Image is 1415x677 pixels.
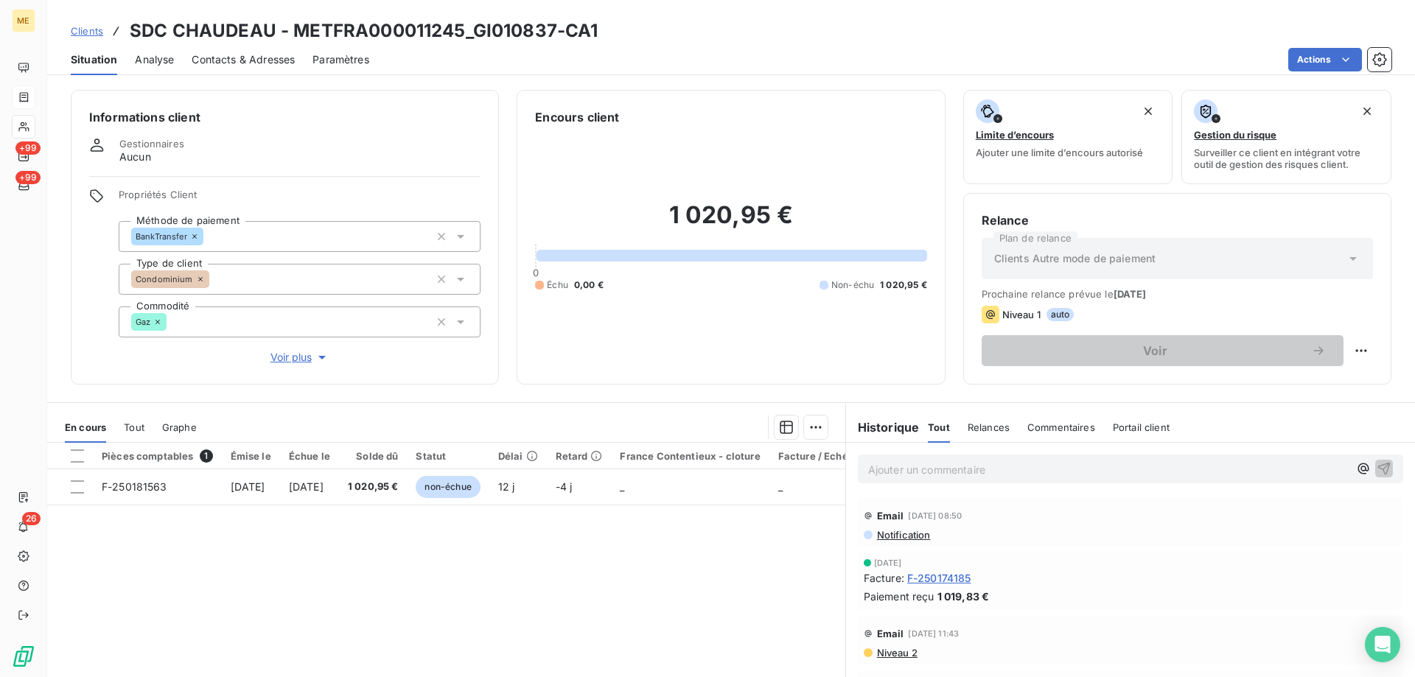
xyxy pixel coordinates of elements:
[778,480,783,493] span: _
[846,418,920,436] h6: Historique
[65,421,106,433] span: En cours
[22,512,41,525] span: 26
[162,421,197,433] span: Graphe
[1288,48,1362,71] button: Actions
[963,90,1173,184] button: Limite d’encoursAjouter une limite d’encours autorisé
[136,275,193,284] span: Condominium
[864,589,934,604] span: Paiement reçu
[994,251,1156,266] span: Clients Autre mode de paiement
[71,24,103,38] a: Clients
[999,345,1311,357] span: Voir
[1194,147,1379,170] span: Surveiller ce client en intégrant votre outil de gestion des risques client.
[15,141,41,155] span: +99
[574,278,604,292] span: 0,00 €
[192,52,295,67] span: Contacts & Adresses
[119,150,151,164] span: Aucun
[976,129,1054,141] span: Limite d’encours
[1113,421,1170,433] span: Portail client
[136,232,187,241] span: BankTransfer
[89,108,481,126] h6: Informations client
[12,9,35,32] div: ME
[1194,129,1276,141] span: Gestion du risque
[880,278,927,292] span: 1 020,95 €
[231,450,271,462] div: Émise le
[908,629,959,638] span: [DATE] 11:43
[778,450,879,462] div: Facture / Echéancier
[831,278,874,292] span: Non-échu
[119,189,481,209] span: Propriétés Client
[200,449,213,463] span: 1
[498,480,515,493] span: 12 j
[876,647,918,659] span: Niveau 2
[209,273,221,286] input: Ajouter une valeur
[71,52,117,67] span: Situation
[12,645,35,668] img: Logo LeanPay
[982,335,1344,366] button: Voir
[864,570,904,586] span: Facture :
[1027,421,1095,433] span: Commentaires
[535,200,926,245] h2: 1 020,95 €
[982,211,1373,229] h6: Relance
[908,511,962,520] span: [DATE] 08:50
[968,421,1010,433] span: Relances
[1002,309,1041,320] span: Niveau 1
[119,138,184,150] span: Gestionnaires
[982,288,1373,300] span: Prochaine relance prévue le
[270,350,329,365] span: Voir plus
[877,628,904,639] span: Email
[289,450,330,462] div: Échue le
[1047,308,1075,321] span: auto
[416,476,480,498] span: non-échue
[416,450,480,462] div: Statut
[620,480,624,493] span: _
[937,589,990,604] span: 1 019,83 €
[1114,288,1147,300] span: [DATE]
[231,480,265,493] span: [DATE]
[1365,627,1400,662] div: Open Intercom Messenger
[348,480,399,494] span: 1 020,95 €
[928,421,950,433] span: Tout
[535,108,619,126] h6: Encours client
[556,450,603,462] div: Retard
[876,529,931,541] span: Notification
[348,450,399,462] div: Solde dû
[15,171,41,184] span: +99
[135,52,174,67] span: Analyse
[877,510,904,522] span: Email
[71,25,103,37] span: Clients
[620,450,760,462] div: France Contentieux - cloture
[556,480,573,493] span: -4 j
[102,480,167,493] span: F-250181563
[533,267,539,278] span: 0
[976,147,1143,158] span: Ajouter une limite d’encours autorisé
[167,315,178,329] input: Ajouter une valeur
[312,52,369,67] span: Paramètres
[907,570,971,586] span: F-250174185
[130,18,598,44] h3: SDC CHAUDEAU - METFRA000011245_GI010837-CA1
[1181,90,1391,184] button: Gestion du risqueSurveiller ce client en intégrant votre outil de gestion des risques client.
[119,349,481,365] button: Voir plus
[289,480,324,493] span: [DATE]
[102,449,213,463] div: Pièces comptables
[547,278,568,292] span: Échu
[203,230,215,243] input: Ajouter une valeur
[124,421,144,433] span: Tout
[136,318,150,326] span: Gaz
[498,450,538,462] div: Délai
[874,558,902,567] span: [DATE]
